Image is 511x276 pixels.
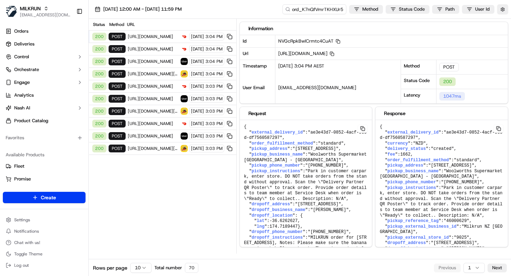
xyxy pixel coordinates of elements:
span: "[STREET_ADDRESS]" [292,146,339,151]
span: "ae3e43d7-0852-4acf-960d-df7560587297" [244,130,367,141]
span: pickup_phone_number [388,180,436,185]
div: post [109,95,126,103]
div: Method [401,60,436,74]
span: Toggle Theme [14,251,43,257]
div: post [109,132,126,140]
img: DeliverEasy [181,108,188,115]
span: [DATE] [191,96,204,102]
div: 200 [92,33,106,40]
span: 3:03 PM [205,121,222,126]
p: Welcome 👋 [7,28,129,40]
div: POST [109,82,126,90]
img: Asif Zaman Khan [7,103,18,115]
span: "[PERSON_NAME]" [446,246,485,251]
span: [DATE] [191,34,204,39]
div: Status Code [401,74,436,89]
div: 200 [92,45,106,53]
span: dropoff_phone_number [252,229,303,234]
span: pickup_phone_number [252,163,300,168]
span: Product Catalog [14,118,48,124]
span: Rows per page [93,264,127,271]
span: [PERSON_NAME] [22,110,57,116]
span: dropoff_location [252,213,292,218]
span: -36.6262627 [270,218,298,223]
span: [URL][DOMAIN_NAME] [278,50,334,56]
span: "standard" [454,158,479,163]
span: 3:04 PM [205,59,222,64]
button: Create [3,192,86,203]
button: [EMAIL_ADDRESS][DOMAIN_NAME] [20,12,71,18]
span: Analytics [14,92,34,98]
span: "9025" [454,235,469,240]
img: Asif Zaman Khan [7,123,18,134]
span: [URL][DOMAIN_NAME] [128,34,178,39]
button: Notifications [3,226,86,236]
a: Promise [6,176,83,182]
img: DeliverEasy [181,70,188,77]
span: Knowledge Base [14,159,54,166]
span: [DATE] [191,108,204,114]
span: [URL][DOMAIN_NAME][PERSON_NAME] [128,108,178,114]
span: [DATE] [63,110,77,116]
span: lat [257,218,265,223]
img: Uber [181,58,188,65]
span: Settings [14,217,30,223]
div: Response [384,110,499,117]
span: [DATE] [191,146,204,151]
button: Orchestrate [3,64,86,75]
span: pickup_external_store_id [388,235,449,240]
span: [DATE] [191,121,204,126]
button: MILKRUN [20,5,41,12]
a: Orders [3,26,86,37]
span: Control [14,54,29,60]
div: 200 [92,132,106,140]
img: DoorDash Drive [181,120,188,127]
span: "[PHONE_NUMBER]" [441,180,482,185]
span: [EMAIL_ADDRESS][DOMAIN_NAME] [278,85,356,91]
span: pickup_instructions [252,169,300,174]
div: 200 [92,70,106,78]
span: currency [388,141,408,146]
span: [PERSON_NAME] [22,129,57,135]
div: Available Products [3,149,86,161]
span: lng [257,224,265,229]
span: "Park in customer carpark, enter store. DO NOT take orders from the stand without approval. Scan ... [244,169,367,201]
span: pickup_external_business_id [388,224,456,229]
span: "46000629" [444,218,469,223]
div: 💻 [60,159,66,165]
span: [DATE] [191,59,204,64]
div: Id [240,35,275,47]
span: "[PHONE_NUMBER]" [308,229,349,234]
button: See all [110,91,129,99]
span: "[STREET_ADDRESS]" [431,240,477,245]
span: Orchestrate [14,66,39,73]
div: We're available if you need us! [32,75,98,81]
span: 1047 ms [443,93,461,99]
span: Orders [14,28,28,34]
img: DeliverEasy [181,145,188,152]
button: Settings [3,215,86,225]
div: [DATE] 3:04 PM AEST [275,60,401,82]
span: "[PHONE_NUMBER]" [305,163,346,168]
span: dropoff_address [388,240,426,245]
span: external_delivery_id [388,130,439,135]
span: "ae3e43d7-0852-4acf-960d-df7560587297" [380,130,502,141]
span: "Park in customer carpark, enter store. DO NOT take orders from the stand without approval. Scan ... [380,185,502,218]
span: [DATE] [191,71,204,77]
span: dropoff_business_name [388,246,441,251]
span: fee [388,152,395,157]
span: [URL][DOMAIN_NAME] [128,83,178,89]
div: 200 [92,107,106,115]
img: 1736555255976-a54dd68f-1ca7-489b-9aae-adbdc363a1c4 [14,130,20,135]
span: "created" [431,146,454,151]
button: User Id [462,5,494,13]
div: Favorites [3,132,86,144]
span: 3:03 PM [205,133,222,139]
span: Chat with us! [14,240,40,245]
span: [DATE] [191,46,204,52]
div: Url [240,47,275,60]
span: Total number [154,265,182,271]
span: "[STREET_ADDRESS]" [295,202,341,207]
div: 200 [92,58,106,65]
span: pickup_instructions [388,185,436,190]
